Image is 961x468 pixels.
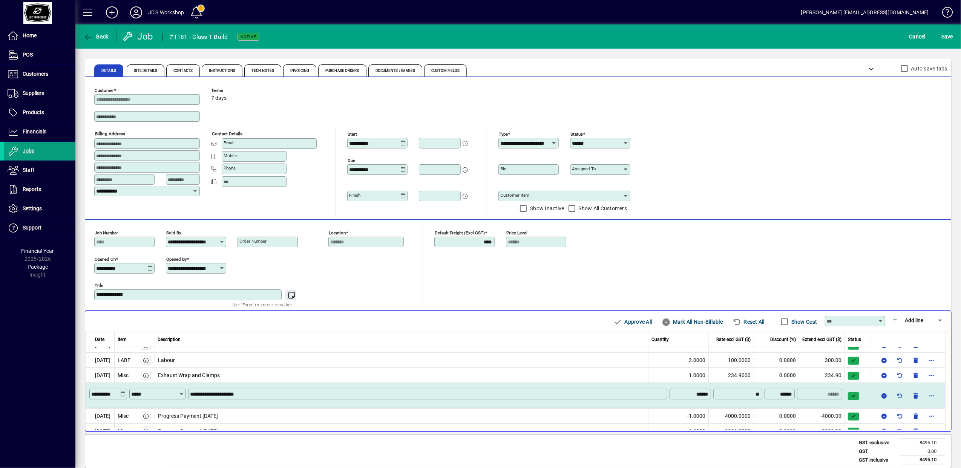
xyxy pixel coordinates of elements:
mat-label: Opened by [166,257,187,262]
button: Back [81,30,110,43]
div: #1181 - Class 1 Build [170,31,228,43]
mat-label: Price Level [506,230,527,236]
div: LABF [118,356,130,364]
span: Details [101,69,116,73]
label: Show Cost [790,318,817,326]
td: 300.00 [799,353,845,368]
td: Progress Payment [DATE] [155,408,649,424]
mat-label: Mobile [224,153,237,158]
span: Approve All [613,316,652,328]
span: Item [118,336,127,343]
a: Home [4,26,75,45]
span: Settings [23,205,42,211]
span: 3.0000 [689,356,705,364]
span: ave [941,31,953,43]
div: JD'S Workshop [148,6,184,18]
span: Products [23,109,44,115]
span: Reports [23,186,41,192]
mat-label: Location [329,230,346,236]
span: Quantity [651,336,669,343]
span: Package [28,264,48,270]
td: Progress Payment [DATE] [155,424,649,439]
mat-label: Email [224,140,235,145]
mat-hint: Use 'Enter' to start a new line [233,300,292,309]
span: Customers [23,71,48,77]
span: Tech Notes [251,69,274,73]
mat-label: Type [499,132,508,137]
mat-label: Due [348,158,355,163]
mat-label: Customer [95,88,114,93]
span: Description [158,336,181,343]
div: Misc [118,412,129,420]
span: Discount (%) [770,336,796,343]
mat-label: Status [570,132,583,137]
a: Settings [4,199,75,218]
mat-label: Phone [224,165,236,171]
td: -3000.00 [799,424,845,439]
span: Purchase Orders [325,69,359,73]
span: Staff [23,167,34,173]
span: Site Details [134,69,157,73]
td: [DATE] [85,408,115,424]
span: Home [23,32,37,38]
mat-label: Start [348,132,357,137]
button: Approve All [610,315,655,329]
button: More options [926,369,938,381]
button: Save [940,30,955,43]
label: Show All Customers [577,205,627,212]
span: Cancel [909,31,926,43]
mat-label: Finish [349,193,360,198]
mat-label: Title [95,283,103,288]
app-page-header-button: Back [75,30,117,43]
a: Knowledge Base [936,2,952,26]
td: GST [855,447,900,456]
span: Active [241,34,256,39]
span: Add line [905,317,923,323]
button: More options [926,390,938,402]
button: Add [100,6,124,19]
a: Staff [4,161,75,180]
span: S [941,34,944,40]
td: Exhaust Wrap and Clamps [155,368,649,383]
td: 8495.10 [900,456,946,465]
span: 7 days [211,95,227,101]
span: Instructions [209,69,235,73]
div: Job [123,31,155,43]
button: Cancel [907,30,928,43]
td: 0.0000 [754,424,799,439]
span: Terms [211,88,256,93]
td: 0.0000 [754,353,799,368]
span: Date [95,336,104,343]
td: 234.90 [799,368,845,383]
span: Contacts [173,69,193,73]
span: Documents / Images [376,69,415,73]
button: Profile [124,6,148,19]
td: 8495.10 [900,439,946,447]
a: Customers [4,65,75,84]
button: More options [926,354,938,366]
a: Suppliers [4,84,75,103]
td: [DATE] [85,353,115,368]
a: Financials [4,122,75,141]
td: 234.9000 [709,368,754,383]
span: Custom Fields [431,69,459,73]
span: Support [23,225,41,231]
td: [DATE] [85,368,115,383]
span: Extend excl GST ($) [802,336,841,343]
td: 100.0000 [709,353,754,368]
span: 1.0000 [689,372,705,379]
a: Support [4,219,75,237]
mat-label: Default Freight (excl GST) [435,230,485,236]
mat-label: Customer Item [500,193,529,198]
mat-label: Order number [239,239,267,244]
mat-label: Bin [500,166,506,171]
div: Misc [118,427,129,435]
td: 4000.0000 [709,408,754,424]
span: Status [848,336,861,343]
td: 0.0000 [754,408,799,424]
span: Financials [23,128,46,135]
td: Labour [155,353,649,368]
mat-label: Sold by [166,230,181,236]
mat-label: Job number [95,230,118,236]
span: Back [83,34,109,40]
